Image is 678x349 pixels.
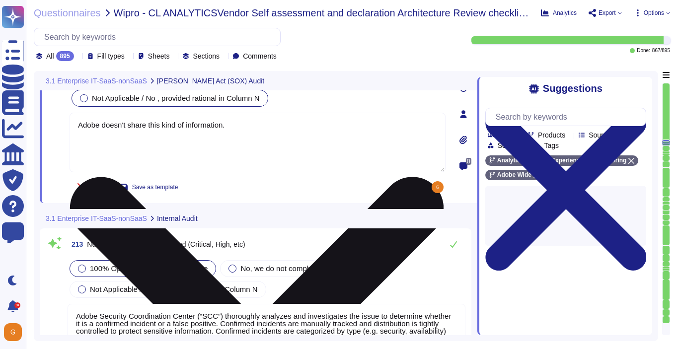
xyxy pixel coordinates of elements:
button: user [2,321,29,343]
span: Fill types [97,53,125,60]
textarea: Adobe doesn't share this kind of information. [70,113,446,172]
span: Questionnaires [34,8,101,18]
span: Internal Audit [157,215,198,222]
input: Search by keywords [491,108,646,126]
input: Search by keywords [39,28,280,46]
span: Analytics [553,10,577,16]
img: user [4,323,22,341]
button: Analytics [541,9,577,17]
span: 3.1 Enterprise IT-SaaS-nonSaaS [46,77,147,84]
img: user [432,181,444,193]
span: 213 [68,241,83,248]
span: Sections [193,53,220,60]
span: Done: [637,48,650,53]
span: Comments [243,53,277,60]
span: 3.1 Enterprise IT-SaaS-nonSaaS [46,215,147,222]
span: Not Applicable / No , provided rational in Column N [92,94,260,102]
span: 0 [466,158,471,165]
span: [PERSON_NAME] Act (SOX) Audit [157,77,264,84]
span: Export [599,10,616,16]
span: Sheets [148,53,170,60]
div: 895 [56,51,74,61]
span: Options [644,10,664,16]
div: 9+ [14,302,20,308]
span: All [46,53,54,60]
span: 867 / 895 [652,48,670,53]
span: Wipro - CL ANALYTICSVendor Self assessment and declaration Architecture Review checklist ver 1.7.... [114,8,533,18]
